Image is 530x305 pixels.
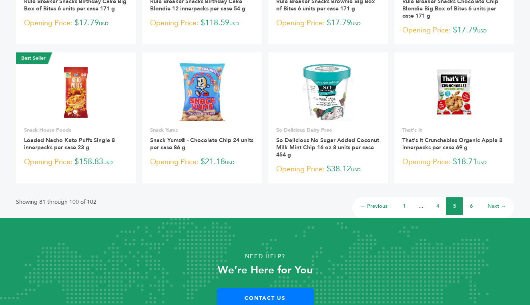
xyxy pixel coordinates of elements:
span: USD [351,167,361,173]
span: Opening Price: [276,18,325,28]
a: Loaded Nacho Keto Puffs Single 8 innerpacks per case 23 g [24,136,115,151]
p: Need Help? [26,251,504,263]
p: $17.79 [24,17,128,29]
a: So Delicious No Sugar Added Coconut Milk Mint Chip 16 oz 8 units per case 454 g [276,136,379,159]
img: So Delicious No Sugar Added Coconut Milk Mint Chip 16 oz 8 units per case 454 g [303,63,353,121]
a: Next → [488,203,506,210]
a: 6 [470,203,473,210]
p: $158.83 [24,156,128,168]
strong: We’re Here for You [218,263,313,277]
a: 4 [436,203,439,210]
p: $18.71 [402,156,506,168]
span: USD [351,20,361,27]
span: USD [103,159,113,166]
span: USD [99,20,108,27]
span: USD [229,20,239,27]
span: Opening Price: [150,18,199,28]
p: $38.12 [276,163,380,175]
span: Opening Price: [150,157,199,167]
p: $17.79 [402,24,506,36]
img: Loaded Nacho Keto Puffs Single 8 innerpacks per case 23 g [47,63,105,121]
span: Opening Price: [24,18,72,28]
span: Opening Price: [24,157,72,167]
p: $17.79 [276,17,380,29]
a: 1 [403,203,406,210]
span: Opening Price: [402,25,451,36]
a: 5 [453,203,456,210]
a: Snack Yums® - Chocolate Chip 24 units per case 86 g [150,136,253,151]
span: USD [225,159,235,166]
a: ← Previous [360,203,387,210]
p: So Delicious Dairy Free [276,126,380,134]
p: Snack House Foods [24,126,128,134]
p: $21.18 [150,156,254,168]
span: Opening Price: [402,157,451,167]
p: $118.59 [150,17,254,29]
li: … [412,197,429,215]
a: That's It Crunchables Organic Apple 8 innerpacks per case 69 g [402,136,502,151]
span: Opening Price: [276,164,325,175]
span: USD [477,28,487,34]
img: That's It Crunchables Organic Apple 8 innerpacks per case 69 g [425,63,483,121]
p: That's It [402,126,506,134]
p: Showing 81 through 100 of 102 [16,197,96,207]
img: Snack Yums® - Chocolate Chip 24 units per case 86 g [179,63,225,121]
p: Snack Yums [150,126,254,134]
span: USD [477,159,487,166]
